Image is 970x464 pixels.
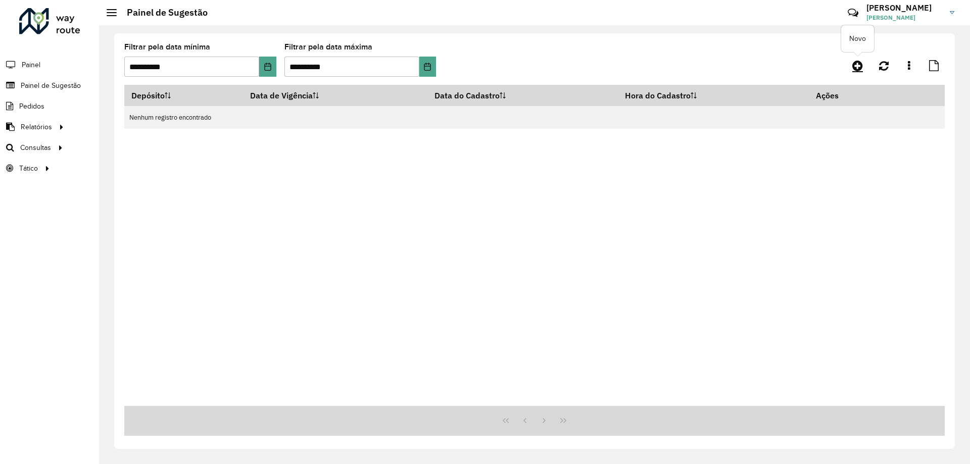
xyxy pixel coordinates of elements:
[284,41,372,53] label: Filtrar pela data máxima
[842,2,864,24] a: Contato Rápido
[244,85,428,106] th: Data de Vigência
[124,41,210,53] label: Filtrar pela data mínima
[19,101,44,112] span: Pedidos
[20,142,51,153] span: Consultas
[618,85,809,106] th: Hora do Cadastro
[428,85,618,106] th: Data do Cadastro
[809,85,869,106] th: Ações
[117,7,208,18] h2: Painel de Sugestão
[259,57,276,77] button: Choose Date
[866,13,942,22] span: [PERSON_NAME]
[419,57,436,77] button: Choose Date
[866,3,942,13] h3: [PERSON_NAME]
[21,80,81,91] span: Painel de Sugestão
[124,85,244,106] th: Depósito
[22,60,40,70] span: Painel
[21,122,52,132] span: Relatórios
[841,25,874,52] div: Novo
[124,106,945,129] td: Nenhum registro encontrado
[19,163,38,174] span: Tático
